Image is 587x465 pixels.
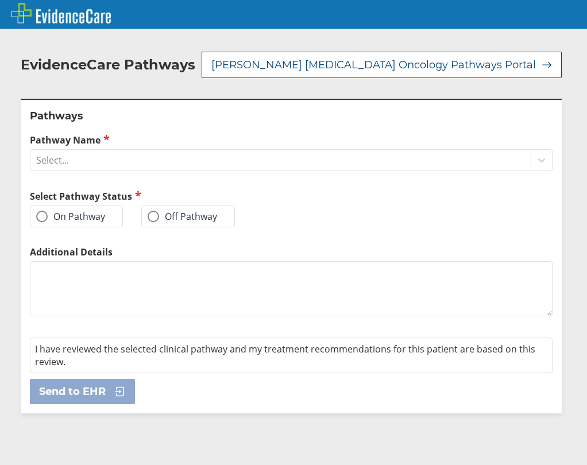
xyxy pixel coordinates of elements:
[30,379,135,404] button: Send to EHR
[39,385,106,398] span: Send to EHR
[211,58,536,72] span: [PERSON_NAME] [MEDICAL_DATA] Oncology Pathways Portal
[11,3,111,24] img: EvidenceCare
[36,211,105,222] label: On Pathway
[30,189,287,203] h2: Select Pathway Status
[148,211,217,222] label: Off Pathway
[30,133,553,146] label: Pathway Name
[21,56,195,73] h2: EvidenceCare Pathways
[30,246,553,258] label: Additional Details
[36,154,69,166] div: Select...
[202,52,562,78] button: [PERSON_NAME] [MEDICAL_DATA] Oncology Pathways Portal
[35,343,535,368] span: I have reviewed the selected clinical pathway and my treatment recommendations for this patient a...
[30,109,553,123] h2: Pathways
